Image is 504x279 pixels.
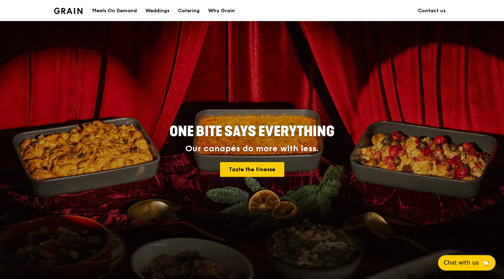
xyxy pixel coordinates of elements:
[220,162,284,177] a: Taste the finesse
[141,0,174,21] a: Weddings
[438,255,496,271] button: Chat with us🦙
[178,0,200,21] div: Catering
[145,0,170,21] div: Weddings
[208,0,235,21] div: Why Grain
[174,0,204,21] a: Catering
[444,259,479,267] span: Chat with us
[92,0,137,21] div: Meals On Demand
[204,0,239,21] a: Why Grain
[414,0,450,21] a: Contact us
[482,259,490,267] span: 🦙
[54,8,82,14] img: Grain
